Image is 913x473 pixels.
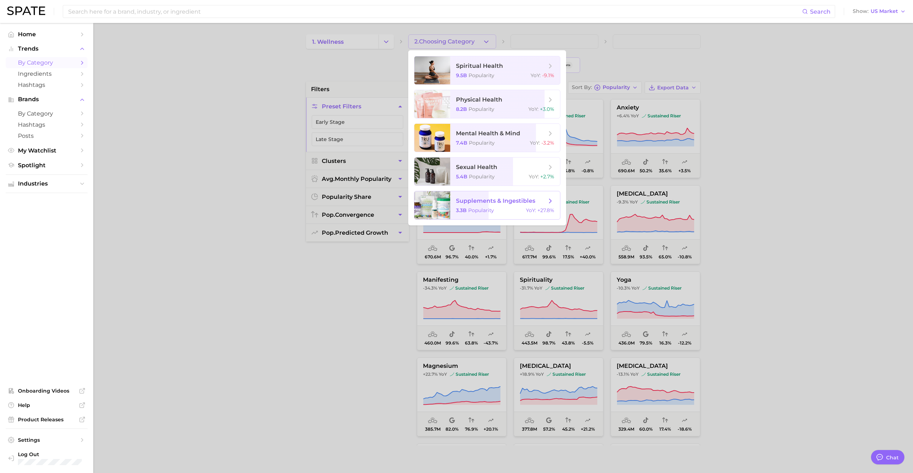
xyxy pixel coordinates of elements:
[540,106,554,112] span: +3.0%
[541,140,554,146] span: -3.2%
[6,130,88,141] a: Posts
[18,451,82,458] span: Log Out
[6,400,88,411] a: Help
[408,50,566,225] ul: 2.Choosing Category
[6,385,88,396] a: Onboarding Videos
[456,207,467,214] span: 3.3b
[456,62,503,69] span: spiritual health
[871,9,898,13] span: US Market
[456,140,467,146] span: 7.4b
[540,173,554,180] span: +2.7%
[18,46,75,52] span: Trends
[6,414,88,425] a: Product Releases
[6,160,88,171] a: Spotlight
[526,207,536,214] span: YoY :
[18,147,75,154] span: My Watchlist
[528,106,538,112] span: YoY :
[531,72,541,79] span: YoY :
[468,207,494,214] span: Popularity
[456,173,467,180] span: 5.4b
[6,178,88,189] button: Industries
[530,140,540,146] span: YoY :
[18,31,75,38] span: Home
[6,68,88,79] a: Ingredients
[6,119,88,130] a: Hashtags
[7,6,45,15] img: SPATE
[18,110,75,117] span: by Category
[529,173,539,180] span: YoY :
[18,181,75,187] span: Industries
[537,207,554,214] span: +27.8%
[469,72,494,79] span: Popularity
[456,197,535,204] span: supplements & ingestibles
[6,43,88,54] button: Trends
[6,449,88,467] a: Log out. Currently logged in with e-mail raj@netrush.com.
[18,132,75,139] span: Posts
[6,435,88,445] a: Settings
[18,81,75,88] span: Hashtags
[456,164,497,170] span: sexual health
[18,402,75,408] span: Help
[18,162,75,169] span: Spotlight
[18,70,75,77] span: Ingredients
[18,437,75,443] span: Settings
[469,140,495,146] span: Popularity
[469,106,494,112] span: Popularity
[810,8,830,15] span: Search
[456,96,502,103] span: physical health
[18,416,75,423] span: Product Releases
[851,7,908,16] button: ShowUS Market
[18,96,75,103] span: Brands
[469,173,495,180] span: Popularity
[853,9,869,13] span: Show
[456,106,467,112] span: 8.2b
[18,121,75,128] span: Hashtags
[6,79,88,90] a: Hashtags
[6,108,88,119] a: by Category
[456,72,467,79] span: 9.5b
[6,145,88,156] a: My Watchlist
[542,72,554,79] span: -9.1%
[18,388,75,394] span: Onboarding Videos
[67,5,802,18] input: Search here for a brand, industry, or ingredient
[6,57,88,68] a: by Category
[18,59,75,66] span: by Category
[456,130,520,137] span: mental health & mind
[6,29,88,40] a: Home
[6,94,88,105] button: Brands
